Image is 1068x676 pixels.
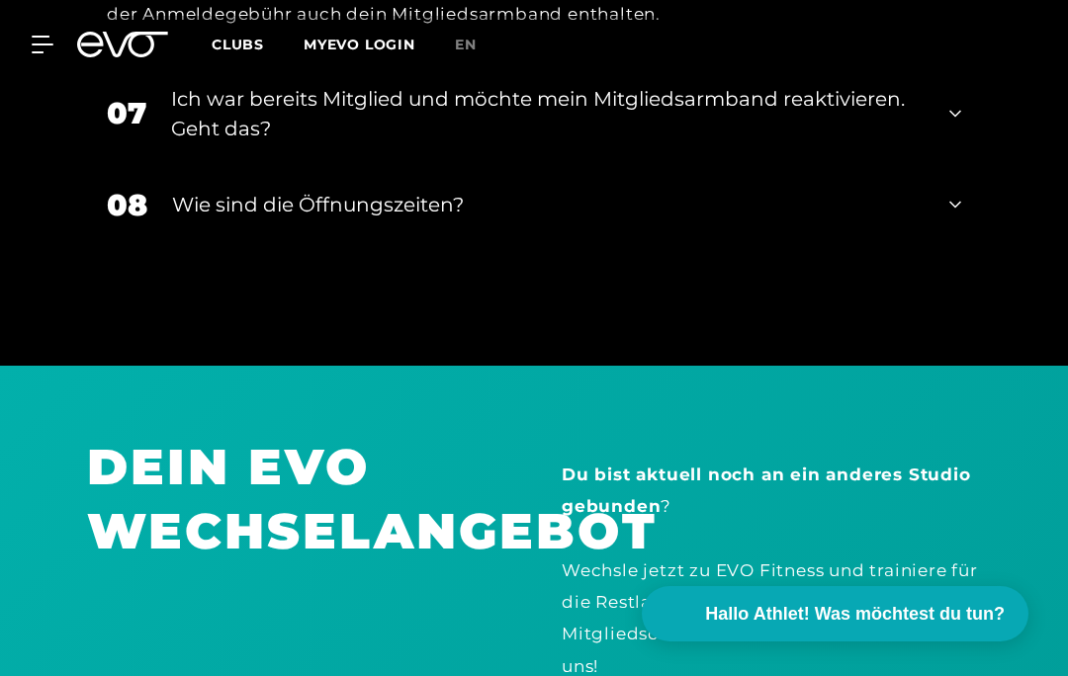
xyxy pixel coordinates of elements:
[304,36,415,53] a: MYEVO LOGIN
[642,586,1028,641] button: Hallo Athlet! Was möchtest du tun?
[107,183,147,227] div: 08
[172,190,925,219] div: Wie sind die Öffnungszeiten?
[455,36,477,53] span: en
[212,35,304,53] a: Clubs
[562,465,971,516] strong: Du bist aktuell noch an ein anderes Studio gebunden
[107,91,146,135] div: 07
[87,435,506,563] h1: DEIN EVO WECHSELANGEBOT
[705,601,1005,628] span: Hallo Athlet! Was möchtest du tun?
[171,84,925,143] div: Ich war bereits Mitglied und möchte mein Mitgliedsarmband reaktivieren. Geht das?
[212,36,264,53] span: Clubs
[455,34,500,56] a: en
